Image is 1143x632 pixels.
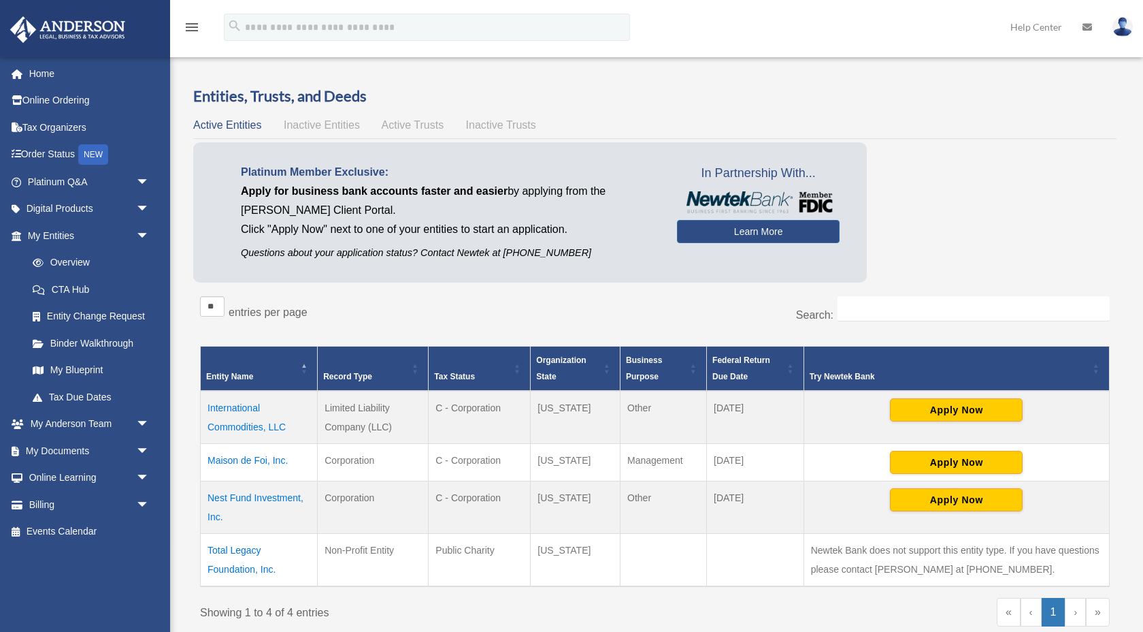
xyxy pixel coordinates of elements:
th: Record Type: Activate to sort [318,347,429,392]
a: Order StatusNEW [10,141,170,169]
div: Try Newtek Bank [810,368,1089,385]
p: Click "Apply Now" next to one of your entities to start an application. [241,220,657,239]
td: C - Corporation [429,444,531,481]
td: Maison de Foi, Inc. [201,444,318,481]
td: [DATE] [707,481,804,534]
img: Anderson Advisors Platinum Portal [6,16,129,43]
td: [US_STATE] [531,534,620,587]
a: Digital Productsarrow_drop_down [10,195,170,223]
a: Next [1065,598,1086,627]
button: Apply Now [890,488,1023,511]
td: Corporation [318,481,429,534]
td: International Commodities, LLC [201,391,318,444]
th: Try Newtek Bank : Activate to sort [804,347,1109,392]
a: Previous [1021,598,1042,627]
a: Binder Walkthrough [19,330,163,357]
a: My Blueprint [19,357,163,384]
a: Tax Organizers [10,114,170,141]
td: Public Charity [429,534,531,587]
a: Learn More [677,220,840,243]
span: Inactive Trusts [466,119,536,131]
label: Search: [796,309,833,321]
span: Active Trusts [382,119,444,131]
a: menu [184,24,200,35]
td: C - Corporation [429,391,531,444]
span: Tax Status [434,372,475,381]
div: NEW [78,144,108,165]
td: [US_STATE] [531,481,620,534]
a: Billingarrow_drop_down [10,491,170,518]
h3: Entities, Trusts, and Deeds [193,86,1116,107]
span: Organization State [536,355,586,381]
span: Record Type [323,372,372,381]
a: First [997,598,1021,627]
i: menu [184,19,200,35]
td: Newtek Bank does not support this entity type. If you have questions please contact [PERSON_NAME]... [804,534,1109,587]
span: Federal Return Due Date [712,355,770,381]
td: [DATE] [707,444,804,481]
th: Tax Status: Activate to sort [429,347,531,392]
a: My Anderson Teamarrow_drop_down [10,411,170,438]
span: arrow_drop_down [136,222,163,250]
button: Apply Now [890,451,1023,474]
td: Management [620,444,707,481]
p: by applying from the [PERSON_NAME] Client Portal. [241,182,657,220]
span: arrow_drop_down [136,464,163,492]
p: Platinum Member Exclusive: [241,163,657,182]
th: Organization State: Activate to sort [531,347,620,392]
p: Questions about your application status? Contact Newtek at [PHONE_NUMBER] [241,244,657,262]
span: arrow_drop_down [136,195,163,223]
a: Last [1086,598,1110,627]
div: Showing 1 to 4 of 4 entries [200,598,645,622]
img: NewtekBankLogoSM.png [684,191,833,213]
a: 1 [1042,598,1065,627]
a: Online Ordering [10,87,170,114]
span: arrow_drop_down [136,491,163,519]
th: Business Purpose: Activate to sort [620,347,707,392]
span: Inactive Entities [284,119,360,131]
span: In Partnership With... [677,163,840,185]
td: Total Legacy Foundation, Inc. [201,534,318,587]
a: Entity Change Request [19,303,163,330]
button: Apply Now [890,398,1023,422]
i: search [227,18,242,33]
a: My Documentsarrow_drop_down [10,437,170,464]
a: Home [10,60,170,87]
span: Entity Name [206,372,253,381]
td: [DATE] [707,391,804,444]
span: Apply for business bank accounts faster and easier [241,185,508,197]
label: entries per page [229,306,308,318]
a: My Entitiesarrow_drop_down [10,222,163,249]
td: Other [620,481,707,534]
a: Platinum Q&Aarrow_drop_down [10,168,170,195]
td: Corporation [318,444,429,481]
th: Entity Name: Activate to invert sorting [201,347,318,392]
span: arrow_drop_down [136,437,163,465]
td: Non-Profit Entity [318,534,429,587]
td: Other [620,391,707,444]
td: Limited Liability Company (LLC) [318,391,429,444]
a: Events Calendar [10,518,170,546]
td: [US_STATE] [531,391,620,444]
a: Tax Due Dates [19,383,163,411]
span: arrow_drop_down [136,168,163,196]
span: arrow_drop_down [136,411,163,439]
td: C - Corporation [429,481,531,534]
a: CTA Hub [19,276,163,303]
a: Online Learningarrow_drop_down [10,464,170,492]
span: Business Purpose [626,355,662,381]
th: Federal Return Due Date: Activate to sort [707,347,804,392]
a: Overview [19,249,156,276]
td: Nest Fund Investment, Inc. [201,481,318,534]
img: User Pic [1112,17,1133,37]
span: Active Entities [193,119,261,131]
td: [US_STATE] [531,444,620,481]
